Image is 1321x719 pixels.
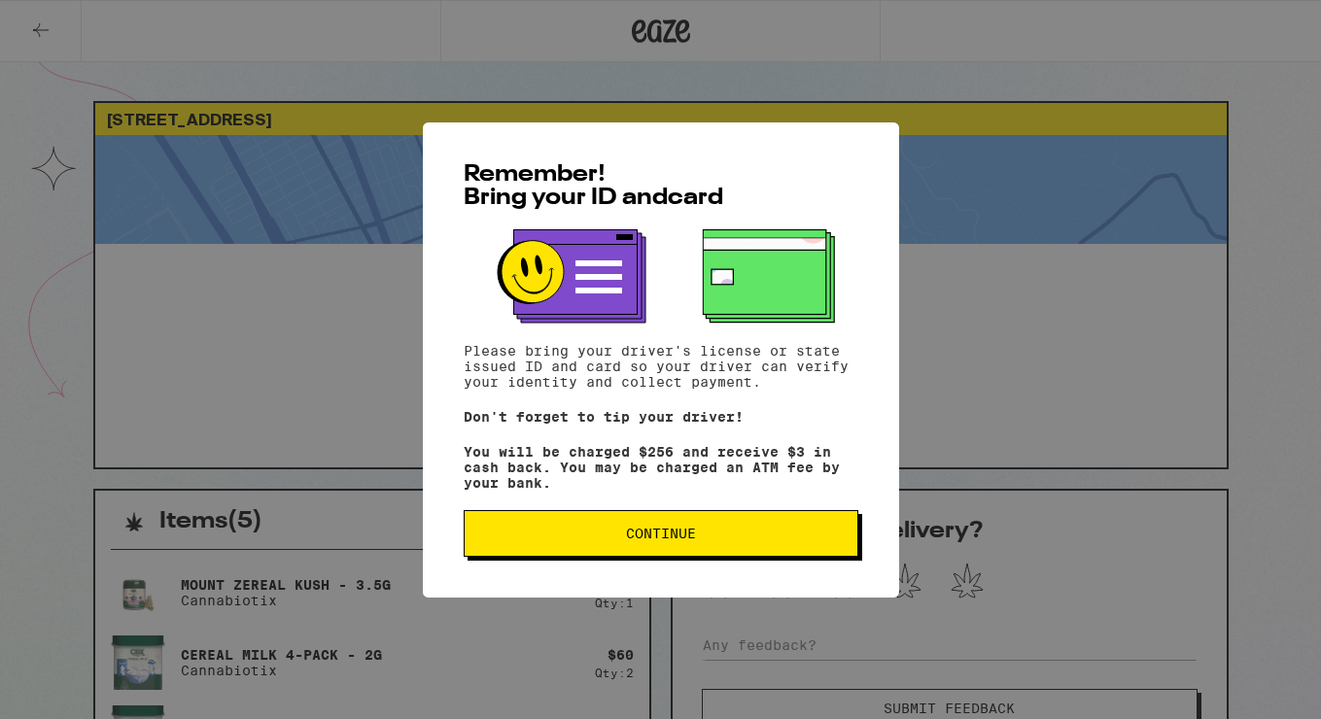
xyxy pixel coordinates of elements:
[464,163,723,210] span: Remember! Bring your ID and card
[464,510,858,557] button: Continue
[626,527,696,540] span: Continue
[464,409,858,425] p: Don't forget to tip your driver!
[464,343,858,390] p: Please bring your driver's license or state issued ID and card so your driver can verify your ide...
[464,444,858,491] p: You will be charged $256 and receive $3 in cash back. You may be charged an ATM fee by your bank.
